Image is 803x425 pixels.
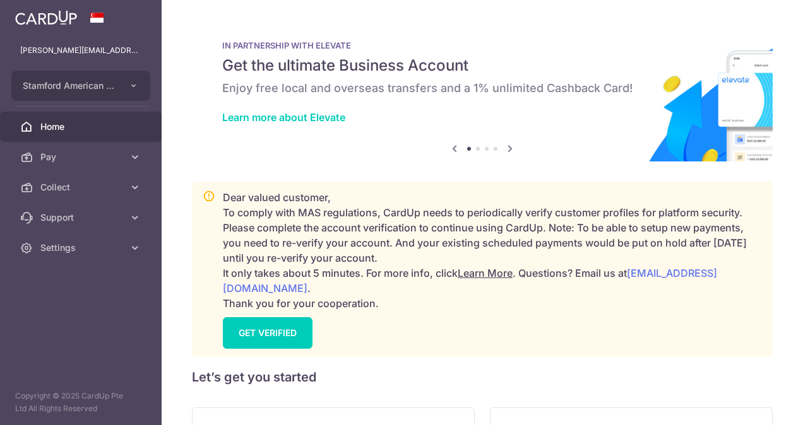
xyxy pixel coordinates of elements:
[23,79,116,92] span: Stamford American International School Pte Ltd
[222,81,742,96] h6: Enjoy free local and overseas transfers and a 1% unlimited Cashback Card!
[192,20,773,161] img: Renovation banner
[40,151,124,163] span: Pay
[11,71,150,101] button: Stamford American International School Pte Ltd
[40,242,124,254] span: Settings
[15,10,77,25] img: CardUp
[222,40,742,50] p: IN PARTNERSHIP WITH ELEVATE
[222,111,345,124] a: Learn more about Elevate
[40,120,124,133] span: Home
[40,181,124,194] span: Collect
[20,44,141,57] p: [PERSON_NAME][EMAIL_ADDRESS][PERSON_NAME][DOMAIN_NAME]
[458,267,513,279] a: Learn More
[223,317,312,349] a: GET VERIFIED
[223,190,762,311] p: Dear valued customer, To comply with MAS regulations, CardUp needs to periodically verify custome...
[40,211,124,224] span: Support
[222,55,742,76] h5: Get the ultimate Business Account
[192,367,773,387] h5: Let’s get you started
